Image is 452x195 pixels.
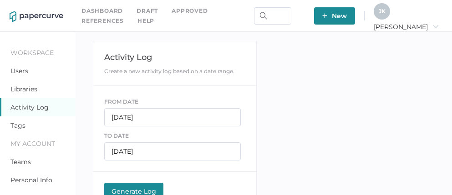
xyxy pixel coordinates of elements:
span: TO DATE [104,132,129,139]
span: FROM DATE [104,98,138,105]
a: Dashboard [81,6,123,16]
input: Search Workspace [254,7,291,25]
a: Teams [10,158,31,166]
span: J K [379,8,386,15]
div: Activity Log [104,52,246,62]
a: Personal Info [10,176,52,184]
button: New [314,7,355,25]
a: Users [10,67,28,75]
a: Approved [172,6,208,16]
i: arrow_right [432,23,439,30]
div: Create a new activity log based on a date range. [104,68,246,75]
a: Tags [10,121,25,130]
img: search.bf03fe8b.svg [260,12,267,20]
span: New [322,7,347,25]
a: Activity Log [10,103,49,111]
a: Libraries [10,85,37,93]
img: plus-white.e19ec114.svg [322,13,327,18]
span: [PERSON_NAME] [374,23,439,31]
a: Draft [137,6,158,16]
div: help [137,16,154,26]
a: References [81,16,124,26]
img: papercurve-logo-colour.7244d18c.svg [10,11,63,22]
